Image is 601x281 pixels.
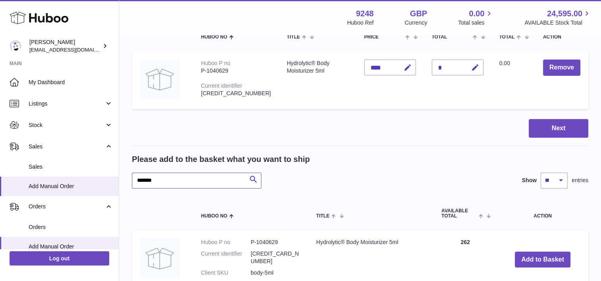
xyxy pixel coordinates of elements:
div: [PERSON_NAME] [29,38,101,54]
span: Title [316,214,329,219]
dd: [CREDIT_CARD_NUMBER] [251,250,300,265]
a: 24,595.00 AVAILABLE Stock Total [524,8,591,27]
span: Sales [29,163,113,171]
div: P-1040629 [201,67,271,75]
span: Orders [29,223,113,231]
span: entries [572,177,588,184]
span: AVAILABLE Total [441,208,477,219]
span: 24,595.00 [547,8,582,19]
span: Sales [29,143,104,150]
button: Next [529,119,588,138]
div: Action [543,35,580,40]
span: Total [499,35,515,40]
dd: P-1040629 [251,239,300,246]
span: Add Manual Order [29,243,113,250]
span: Total sales [458,19,493,27]
button: Remove [543,60,580,76]
dt: Current identifier [201,250,251,265]
span: 0.00 [469,8,485,19]
div: Huboo P no [201,60,230,66]
span: Stock [29,121,104,129]
div: Huboo Ref [347,19,374,27]
span: Title [287,35,300,40]
span: Listings [29,100,104,108]
strong: 9248 [356,8,374,19]
span: 0.00 [499,60,510,66]
span: Orders [29,203,104,210]
button: Add to Basket [515,252,570,268]
div: Current identifier [201,83,242,89]
div: [CREDIT_CARD_NUMBER] [201,90,271,97]
div: Currency [405,19,427,27]
dd: body-5ml [251,269,300,277]
dt: Client SKU [201,269,251,277]
td: Hydrolytic® Body Moisturizer 5ml [279,52,356,109]
a: 0.00 Total sales [458,8,493,27]
span: Huboo no [201,214,227,219]
span: Add Manual Order [29,183,113,190]
strong: GBP [410,8,427,19]
h2: Please add to the basket what you want to ship [132,154,310,165]
dt: Huboo P no [201,239,251,246]
th: Action [497,200,588,227]
a: Log out [10,251,109,266]
span: AVAILABLE Stock Total [524,19,591,27]
img: internalAdmin-9248@internal.huboo.com [10,40,21,52]
span: My Dashboard [29,79,113,86]
img: Hydrolytic® Body Moisturizer 5ml [140,60,180,99]
img: Hydrolytic® Body Moisturizer 5ml [140,239,180,278]
label: Show [522,177,537,184]
span: Huboo no [201,35,227,40]
span: [EMAIL_ADDRESS][DOMAIN_NAME] [29,46,117,53]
